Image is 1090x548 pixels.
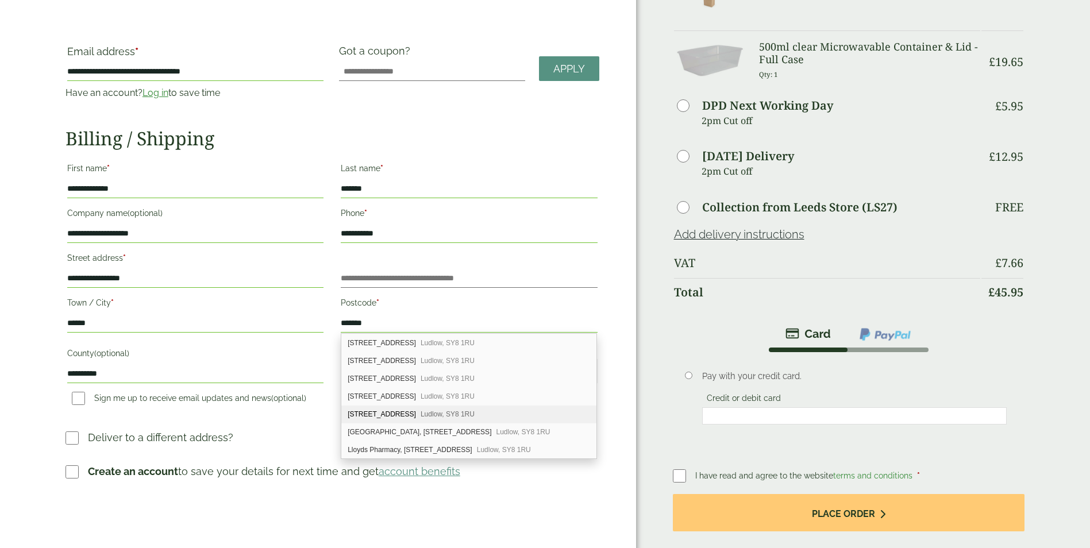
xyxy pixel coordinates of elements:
[989,54,995,70] span: £
[695,471,915,480] span: I have read and agree to the website
[995,255,1023,271] bdi: 7.66
[759,70,778,79] small: Qty: 1
[341,295,597,314] label: Postcode
[67,47,323,63] label: Email address
[341,160,597,180] label: Last name
[995,98,1002,114] span: £
[67,295,323,314] label: Town / City
[702,112,981,129] p: 2pm Cut off
[674,249,981,277] th: VAT
[989,149,995,164] span: £
[123,253,126,263] abbr: required
[702,150,794,162] label: [DATE] Delivery
[341,388,596,406] div: 111 Lower Galdeford
[917,471,920,480] abbr: required
[339,45,415,63] label: Got a coupon?
[421,357,475,365] span: Ludlow, SY8 1RU
[988,284,995,300] span: £
[988,284,1023,300] bdi: 45.95
[477,446,531,454] span: Ludlow, SY8 1RU
[995,200,1023,214] p: Free
[135,45,138,57] abbr: required
[674,278,981,306] th: Total
[341,441,596,458] div: Lloyds Pharmacy, 116-119, Lower Galdeford
[995,255,1002,271] span: £
[66,86,325,100] p: Have an account? to save time
[111,298,114,307] abbr: required
[380,164,383,173] abbr: required
[67,205,323,225] label: Company name
[421,375,475,383] span: Ludlow, SY8 1RU
[72,392,85,405] input: Sign me up to receive email updates and news(optional)
[67,345,323,365] label: County
[88,465,178,477] strong: Create an account
[341,334,596,352] div: 108 Lower Galdeford
[271,393,306,403] span: (optional)
[66,128,599,149] h2: Billing / Shipping
[341,352,596,370] div: 109 Lower Galdeford
[107,164,110,173] abbr: required
[702,163,981,180] p: 2pm Cut off
[674,227,804,241] a: Add delivery instructions
[341,423,596,441] div: Queens, 113 Lower Galdeford
[858,327,912,342] img: ppcp-gateway.png
[833,471,912,480] a: terms and conditions
[421,339,475,347] span: Ludlow, SY8 1RU
[702,202,898,213] label: Collection from Leeds Store (LS27)
[94,349,129,358] span: (optional)
[706,411,1003,421] iframe: Secure card payment input frame
[496,428,550,436] span: Ludlow, SY8 1RU
[673,494,1025,531] button: Place order
[341,370,596,388] div: 110 Lower Galdeford
[702,393,785,406] label: Credit or debit card
[364,209,367,218] abbr: required
[702,100,833,111] label: DPD Next Working Day
[67,250,323,269] label: Street address
[341,205,597,225] label: Phone
[759,41,980,65] h3: 500ml clear Microwavable Container & Lid - Full Case
[785,327,831,341] img: stripe.png
[88,430,233,445] p: Deliver to a different address?
[989,149,1023,164] bdi: 12.95
[128,209,163,218] span: (optional)
[88,464,460,479] p: to save your details for next time and get
[553,63,585,75] span: Apply
[379,465,460,477] a: account benefits
[702,370,1007,383] p: Pay with your credit card.
[995,98,1023,114] bdi: 5.95
[421,410,475,418] span: Ludlow, SY8 1RU
[67,393,311,406] label: Sign me up to receive email updates and news
[67,160,323,180] label: First name
[341,406,596,423] div: 112 Lower Galdeford
[376,298,379,307] abbr: required
[421,392,475,400] span: Ludlow, SY8 1RU
[989,54,1023,70] bdi: 19.65
[539,56,599,81] a: Apply
[142,87,168,98] a: Log in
